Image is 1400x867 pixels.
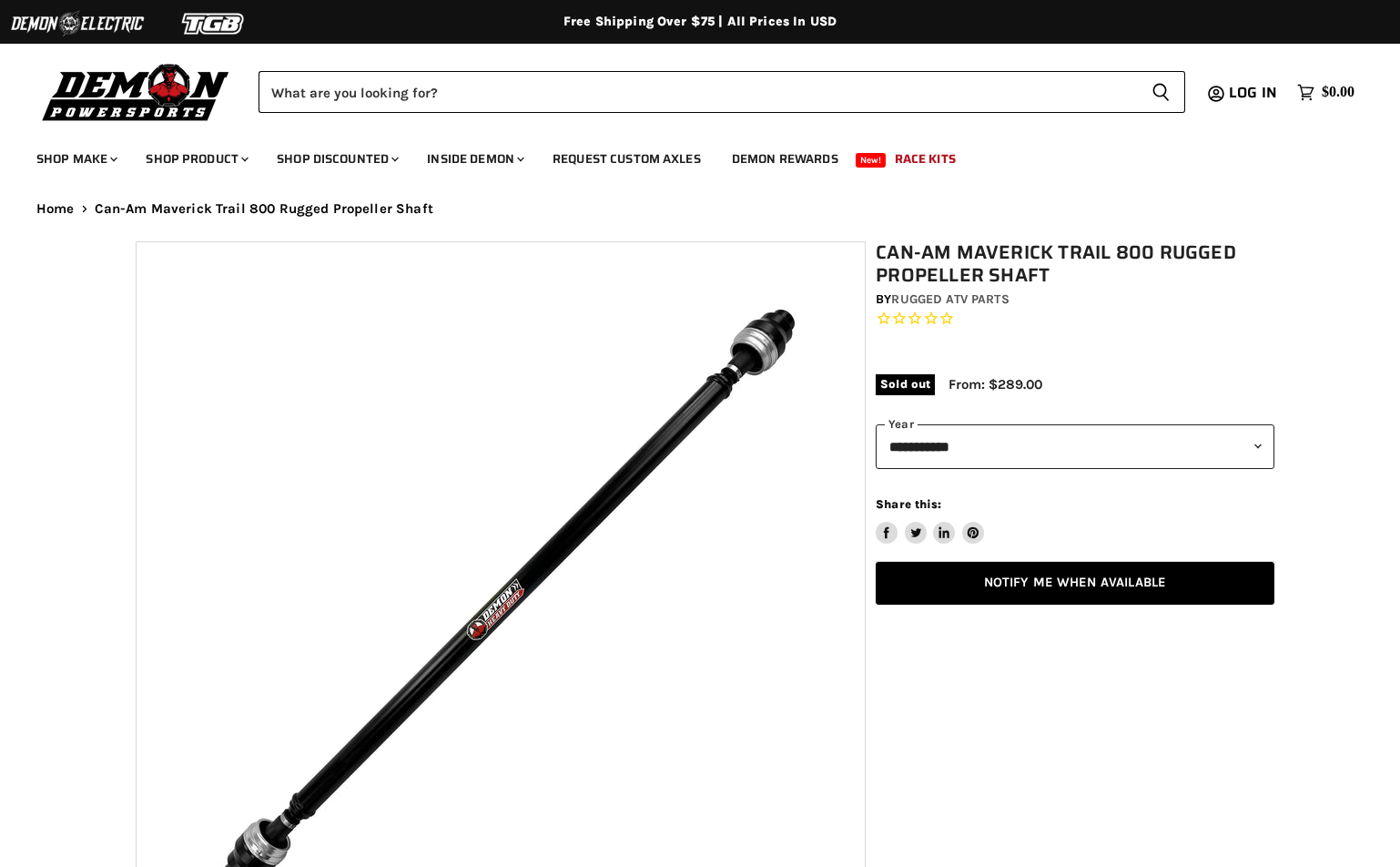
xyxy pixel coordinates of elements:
button: Search [1137,71,1185,113]
img: TGB Logo 2 [146,6,282,41]
span: Log in [1229,81,1277,104]
input: Search [259,71,1137,113]
span: New! [856,153,887,168]
a: Rugged ATV Parts [891,291,1009,307]
a: Shop Product [132,140,259,178]
a: Shop Make [23,140,128,178]
a: Log in [1221,85,1288,101]
aside: Share this: [876,496,984,545]
ul: Main menu [23,133,1350,178]
img: Demon Electric Logo 2 [9,6,146,41]
a: Demon Rewards [718,140,852,178]
img: Demon Powersports [36,59,236,124]
a: Inside Demon [413,140,535,178]
a: $0.00 [1288,79,1364,106]
a: Race Kits [881,140,969,178]
a: Home [36,201,75,217]
a: Shop Discounted [263,140,410,178]
span: From: $289.00 [949,376,1042,393]
span: Rated 0.0 out of 5 stars 0 reviews [876,310,1273,329]
div: by [876,290,1273,310]
span: Share this: [876,497,941,511]
select: year [876,424,1273,469]
a: Request Custom Axles [539,140,715,178]
form: Product [259,71,1185,113]
span: $0.00 [1322,84,1354,101]
span: Sold out [876,374,935,394]
span: Can-Am Maverick Trail 800 Rugged Propeller Shaft [95,201,433,217]
h1: Can-Am Maverick Trail 800 Rugged Propeller Shaft [876,241,1273,287]
a: Notify Me When Available [876,562,1273,605]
